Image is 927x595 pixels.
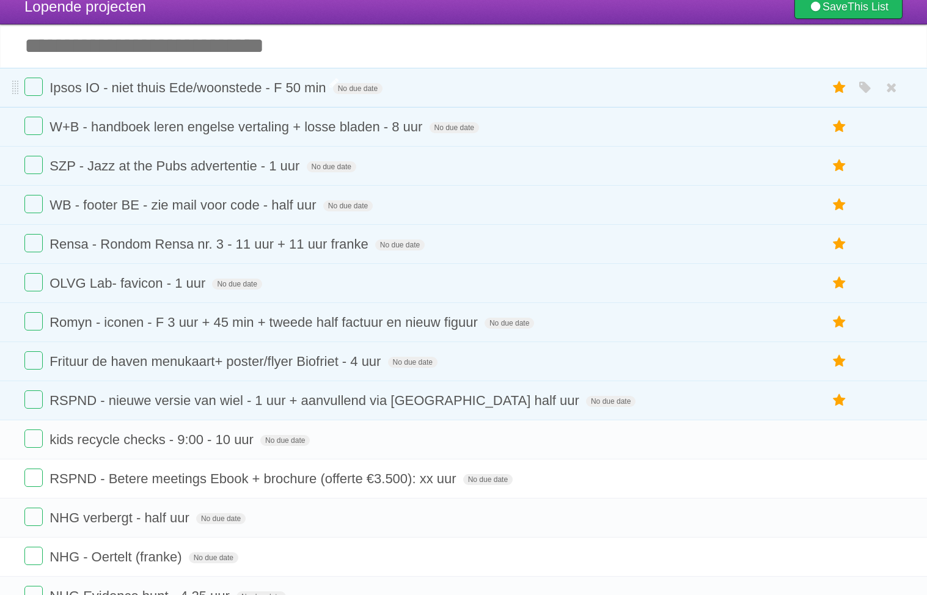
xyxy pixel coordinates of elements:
[49,158,302,173] span: SZP - Jazz at the Pubs advertentie - 1 uur
[388,357,438,368] span: No due date
[828,390,851,411] label: Star task
[586,396,636,407] span: No due date
[49,510,192,525] span: NHG verbergt - half uur
[49,393,582,408] span: RSPND - nieuwe versie van wiel - 1 uur + aanvullend via [GEOGRAPHIC_DATA] half uur
[24,469,43,487] label: Done
[24,390,43,409] label: Done
[24,273,43,291] label: Done
[24,429,43,448] label: Done
[189,552,238,563] span: No due date
[828,195,851,215] label: Star task
[49,549,185,564] span: NHG - Oertelt (franke)
[828,273,851,293] label: Star task
[828,312,851,332] label: Star task
[828,234,851,254] label: Star task
[49,276,208,291] span: OLVG Lab- favicon - 1 uur
[323,200,373,211] span: No due date
[24,312,43,330] label: Done
[24,547,43,565] label: Done
[260,435,310,446] span: No due date
[848,1,889,13] b: This List
[49,432,257,447] span: kids recycle checks - 9:00 - 10 uur
[24,78,43,96] label: Done
[307,161,356,172] span: No due date
[49,236,372,252] span: Rensa - Rondom Rensa nr. 3 - 11 uur + 11 uur franke
[828,78,851,98] label: Star task
[24,351,43,370] label: Done
[463,474,513,485] span: No due date
[49,471,459,486] span: RSPND - Betere meetings Ebook + brochure (offerte €3.500): xx uur
[49,197,320,213] span: WB - footer BE - zie mail voor code - half uur
[212,279,262,290] span: No due date
[333,83,383,94] span: No due date
[828,156,851,176] label: Star task
[828,351,851,371] label: Star task
[49,119,425,134] span: W+B - handboek leren engelse vertaling + losse bladen - 8 uur
[24,508,43,526] label: Done
[196,513,246,524] span: No due date
[24,195,43,213] label: Done
[24,117,43,135] label: Done
[49,80,329,95] span: Ipsos IO - niet thuis Ede/woonstede - F 50 min
[375,239,425,250] span: No due date
[49,315,481,330] span: Romyn - iconen - F 3 uur + 45 min + tweede half factuur en nieuw figuur
[24,234,43,252] label: Done
[828,117,851,137] label: Star task
[49,354,384,369] span: Frituur de haven menukaart+ poster/flyer Biofriet - 4 uur
[430,122,479,133] span: No due date
[24,156,43,174] label: Done
[485,318,534,329] span: No due date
